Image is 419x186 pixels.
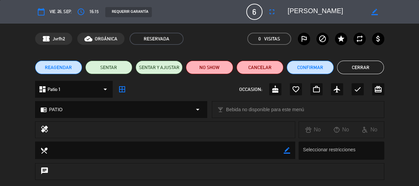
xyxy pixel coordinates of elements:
div: No [299,125,327,134]
span: ORGÁNICA [95,35,117,43]
button: calendar_today [35,6,47,18]
i: fullscreen [268,8,276,16]
i: local_dining [40,147,48,154]
span: confirmation_number [42,35,50,43]
i: access_time [77,8,85,16]
button: Cancelar [236,61,283,74]
i: border_color [371,9,378,15]
button: Cerrar [337,61,384,74]
span: 0 [258,35,261,43]
i: block [318,35,327,43]
i: outlined_flag [300,35,308,43]
i: card_giftcard [374,85,382,93]
div: REQUERIR GARANTÍA [105,7,152,17]
span: 16:15 [89,8,99,15]
i: favorite_border [292,85,300,93]
button: NO SHOW [186,61,233,74]
i: cloud_done [84,35,92,43]
span: vie. 26, sep. [50,8,72,15]
span: Jvrfh2 [53,35,65,43]
button: fullscreen [266,6,278,18]
i: border_all [118,85,126,93]
i: healing [40,125,49,134]
div: No [327,125,356,134]
button: SENTAR Y AJUSTAR [136,61,183,74]
span: REAGENDAR [45,64,72,71]
span: PATIO [49,106,63,114]
button: access_time [75,6,87,18]
span: Bebida no disponible para este menú [226,106,304,114]
i: repeat [356,35,364,43]
i: star [337,35,345,43]
i: work_outline [312,85,320,93]
i: local_bar [217,106,224,113]
em: Visitas [264,35,280,43]
i: dashboard [38,85,47,93]
i: cake [271,85,279,93]
span: Patio 1 [48,86,61,93]
i: border_color [284,147,290,154]
i: check [354,85,362,93]
button: Confirmar [287,61,334,74]
div: No [356,125,384,134]
i: calendar_today [37,8,45,16]
i: attach_money [374,35,382,43]
i: arrow_drop_down [194,105,202,114]
button: SENTAR [85,61,132,74]
i: chrome_reader_mode [40,106,47,113]
i: arrow_drop_down [101,85,109,93]
span: RESERVADA [130,33,184,45]
i: airplanemode_active [333,85,341,93]
button: REAGENDAR [35,61,82,74]
i: chat [40,167,49,176]
span: 6 [246,4,262,20]
span: OCCASION: [239,86,262,93]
